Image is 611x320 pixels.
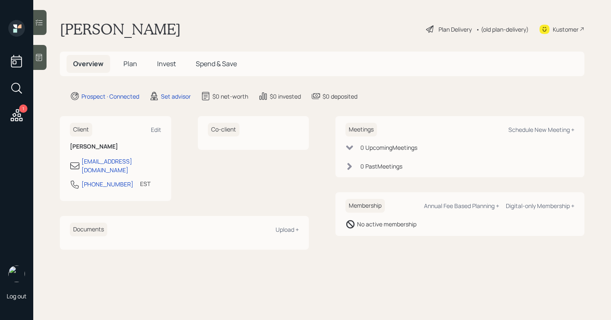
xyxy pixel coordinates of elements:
div: • (old plan-delivery) [476,25,529,34]
div: $0 net-worth [212,92,248,101]
div: $0 deposited [323,92,357,101]
h6: Meetings [345,123,377,136]
h6: Membership [345,199,385,213]
div: Digital-only Membership + [506,202,574,210]
h6: Client [70,123,92,136]
span: Invest [157,59,176,68]
div: Prospect · Connected [81,92,139,101]
div: $0 invested [270,92,301,101]
div: Edit [151,126,161,134]
span: Overview [73,59,103,68]
div: Annual Fee Based Planning + [424,202,499,210]
div: Kustomer [553,25,579,34]
div: 0 Past Meeting s [360,162,402,171]
span: Spend & Save [196,59,237,68]
div: EST [140,179,150,188]
div: No active membership [357,220,416,228]
div: 1 [19,104,27,113]
span: Plan [123,59,137,68]
div: Log out [7,292,27,300]
h1: [PERSON_NAME] [60,20,181,38]
div: 0 Upcoming Meeting s [360,143,417,152]
div: Plan Delivery [439,25,472,34]
div: [PHONE_NUMBER] [81,180,133,189]
h6: [PERSON_NAME] [70,143,161,150]
div: Upload + [276,226,299,233]
h6: Documents [70,223,107,236]
h6: Co-client [208,123,239,136]
div: Set advisor [161,92,191,101]
div: Schedule New Meeting + [508,126,574,134]
img: robby-grisanti-headshot.png [8,265,25,282]
div: [EMAIL_ADDRESS][DOMAIN_NAME] [81,157,161,174]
